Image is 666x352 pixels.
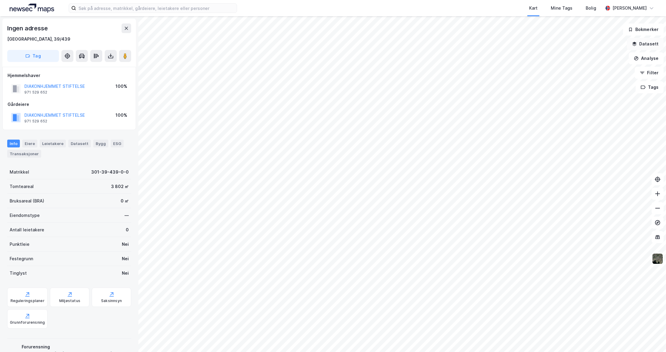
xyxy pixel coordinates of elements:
[126,226,129,233] div: 0
[10,226,44,233] div: Antall leietakere
[24,90,47,95] div: 971 529 652
[636,323,666,352] iframe: Chat Widget
[529,5,538,12] div: Kart
[122,241,129,248] div: Nei
[122,270,129,277] div: Nei
[10,270,27,277] div: Tinglyst
[22,343,129,350] div: Forurensning
[7,140,20,147] div: Info
[10,4,54,13] img: logo.a4113a55bc3d86da70a041830d287a7e.svg
[121,197,129,205] div: 0 ㎡
[76,4,237,13] input: Søk på adresse, matrikkel, gårdeiere, leietakere eller personer
[111,183,129,190] div: 3 802 ㎡
[623,23,664,36] button: Bokmerker
[10,320,45,325] div: Grunnforurensning
[91,168,129,176] div: 301-39-439-0-0
[111,140,124,147] div: ESG
[93,140,108,147] div: Bygg
[7,50,59,62] button: Tag
[24,119,47,124] div: 971 529 652
[40,140,66,147] div: Leietakere
[636,323,666,352] div: Kontrollprogram for chat
[10,241,29,248] div: Punktleie
[612,5,647,12] div: [PERSON_NAME]
[10,183,34,190] div: Tomteareal
[116,112,127,119] div: 100%
[635,67,664,79] button: Filter
[122,255,129,262] div: Nei
[636,81,664,93] button: Tags
[7,36,70,43] div: [GEOGRAPHIC_DATA], 39/439
[652,253,663,264] img: 9k=
[551,5,572,12] div: Mine Tags
[627,38,664,50] button: Datasett
[10,255,33,262] div: Festegrunn
[125,212,129,219] div: —
[586,5,596,12] div: Bolig
[101,298,122,303] div: Saksinnsyn
[10,212,40,219] div: Eiendomstype
[22,140,37,147] div: Eiere
[10,197,44,205] div: Bruksareal (BRA)
[59,298,80,303] div: Miljøstatus
[8,101,131,108] div: Gårdeiere
[8,72,131,79] div: Hjemmelshaver
[629,52,664,64] button: Analyse
[116,83,127,90] div: 100%
[11,298,45,303] div: Reguleringsplaner
[7,23,49,33] div: Ingen adresse
[10,168,29,176] div: Matrikkel
[7,150,41,158] div: Transaksjoner
[68,140,91,147] div: Datasett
